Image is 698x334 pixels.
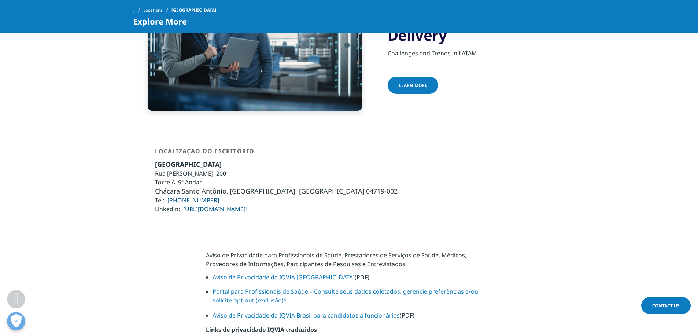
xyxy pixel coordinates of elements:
a: Aviso de Privacidade da IQVIA Brasil para candidatos a funcionários [213,311,400,319]
p: Challenges and Trends in LATAM [388,49,565,62]
li: (PDF) [213,311,492,325]
a: Portal para Profissionais de Saúde – Consulte seus dados coletados, gerencie preferências e/ou so... [213,287,478,304]
span: learn more [399,82,427,88]
button: Abrir preferências [7,312,25,330]
li: Torre A, 9º Andar [155,178,398,187]
span: Contact Us [652,302,680,309]
a: [URL][DOMAIN_NAME] [183,205,248,213]
a: learn more [388,77,438,94]
span: [GEOGRAPHIC_DATA] [171,4,216,17]
a: Locations [143,4,171,17]
span: 04719-002 [366,187,398,195]
span: Linkedin: [155,205,180,213]
a: Aviso de Privacidade da IQVIA [GEOGRAPHIC_DATA] [213,273,355,281]
li: (PDF) [213,273,492,287]
li: Rua [PERSON_NAME], 2001 [155,169,398,178]
div: Localização do escritório [155,147,398,160]
span: Chácara Santo Antônio, [155,187,228,195]
a: [PHONE_NUMBER] [167,196,219,204]
span: Tel: [155,196,164,204]
span: [GEOGRAPHIC_DATA] [155,160,222,169]
span: [GEOGRAPHIC_DATA], [GEOGRAPHIC_DATA] [230,187,365,195]
p: Aviso de Privacidade para Profissionais de Saúde, Prestadores de Serviços de Saúde, Médicos, Prov... [206,251,492,273]
span: Explore More [133,17,187,26]
a: Contact Us [641,297,691,314]
strong: Links de privacidade IQVIA traduzidos [206,326,317,334]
